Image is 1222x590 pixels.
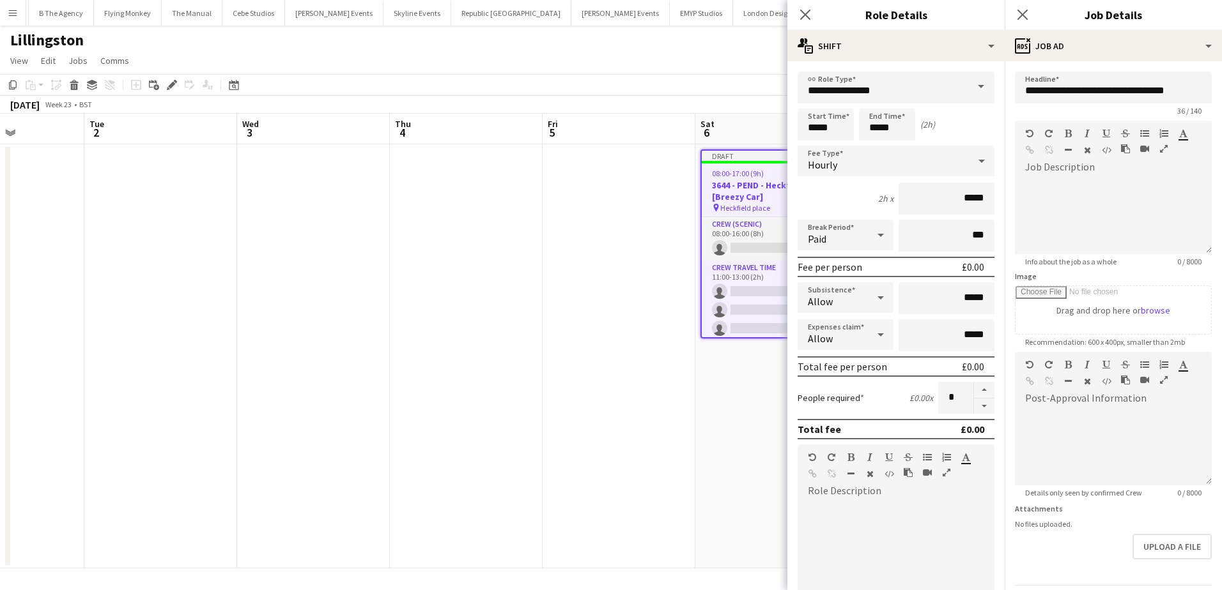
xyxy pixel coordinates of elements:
span: Info about the job as a whole [1015,257,1127,266]
button: Fullscreen [1159,144,1168,154]
app-card-role: Crew (Scenic)0/108:00-16:00 (8h) [702,217,842,261]
button: HTML Code [1102,145,1111,155]
button: Horizontal Line [1063,145,1072,155]
button: London Design Festival [733,1,830,26]
span: Allow [808,295,833,308]
button: Redo [1044,128,1053,139]
app-card-role: Crew Travel Time0/311:00-13:00 (2h) [702,261,842,341]
button: Text Color [1179,128,1187,139]
button: Increase [974,382,994,398]
div: £0.00 x [909,392,933,404]
button: Paste as plain text [1121,144,1130,154]
button: Bold [846,452,855,462]
span: 2 [88,125,104,140]
button: Italic [1083,359,1092,370]
button: Bold [1063,128,1072,139]
button: Strikethrough [1121,128,1130,139]
div: Total fee [798,423,841,435]
h3: Job Details [1005,6,1222,23]
span: Tue [89,118,104,130]
span: Edit [41,55,56,66]
h3: Role Details [787,6,1005,23]
button: Undo [1025,128,1034,139]
button: Underline [1102,128,1111,139]
button: Upload a file [1133,534,1212,559]
button: [PERSON_NAME] Events [285,1,383,26]
button: EMYP Studios [670,1,733,26]
button: Paste as plain text [1121,375,1130,385]
button: Unordered List [923,452,932,462]
button: HTML Code [1102,376,1111,386]
span: 08:00-17:00 (9h) [712,169,764,178]
button: Cebe Studios [222,1,285,26]
button: Redo [827,452,836,462]
span: Wed [242,118,259,130]
span: Paid [808,232,826,245]
button: Clear Formatting [1083,376,1092,386]
button: Horizontal Line [846,469,855,479]
button: Undo [808,452,817,462]
button: Unordered List [1140,359,1149,370]
div: £0.00 [962,360,984,373]
button: Insert video [1140,375,1149,385]
span: View [10,55,28,66]
a: Edit [36,52,61,69]
button: Redo [1044,359,1053,370]
button: Bold [1063,359,1072,370]
button: Text Color [1179,359,1187,370]
span: Comms [100,55,129,66]
button: Strikethrough [904,452,913,462]
button: Flying Monkey [94,1,162,26]
span: Jobs [68,55,88,66]
button: Horizontal Line [1063,376,1072,386]
button: The Manual [162,1,222,26]
button: Clear Formatting [865,469,874,479]
button: Decrease [974,398,994,414]
button: Underline [1102,359,1111,370]
a: Jobs [63,52,93,69]
button: HTML Code [885,469,893,479]
div: Shift [787,31,1005,61]
span: 4 [393,125,411,140]
button: Unordered List [1140,128,1149,139]
span: 5 [546,125,558,140]
div: £0.00 [962,261,984,273]
label: People required [798,392,864,404]
button: Italic [865,452,874,462]
span: 3 [240,125,259,140]
h1: Lillingston [10,31,84,50]
div: Total fee per person [798,360,887,373]
a: Comms [95,52,134,69]
div: Fee per person [798,261,862,273]
button: Text Color [961,452,970,462]
span: Fri [548,118,558,130]
button: Ordered List [1159,359,1168,370]
button: Fullscreen [1159,375,1168,385]
div: [DATE] [10,98,40,111]
span: Sat [700,118,715,130]
span: 0 / 8000 [1167,257,1212,266]
div: Draft [702,151,842,161]
div: No files uploaded. [1015,519,1212,529]
app-job-card: Draft08:00-17:00 (9h)0/73644 - PEND - Heckfield [Breezy Car] Heckfield place3 RolesCrew (Scenic)0... [700,149,844,338]
div: BST [79,100,92,109]
span: 6 [699,125,715,140]
span: Recommendation: 600 x 400px, smaller than 2mb [1015,337,1195,347]
button: Insert video [923,467,932,478]
button: Strikethrough [1121,359,1130,370]
button: Insert video [1140,144,1149,154]
div: (2h) [920,119,935,130]
button: Republic [GEOGRAPHIC_DATA] [451,1,571,26]
div: Job Ad [1005,31,1222,61]
span: Week 23 [42,100,74,109]
button: Paste as plain text [904,467,913,478]
span: Hourly [808,158,837,171]
button: Undo [1025,359,1034,370]
span: 36 / 140 [1167,106,1212,116]
div: £0.00 [961,423,984,435]
h3: 3644 - PEND - Heckfield [Breezy Car] [702,179,842,202]
button: [PERSON_NAME] Events [571,1,670,26]
a: View [5,52,33,69]
label: Attachments [1015,504,1063,513]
